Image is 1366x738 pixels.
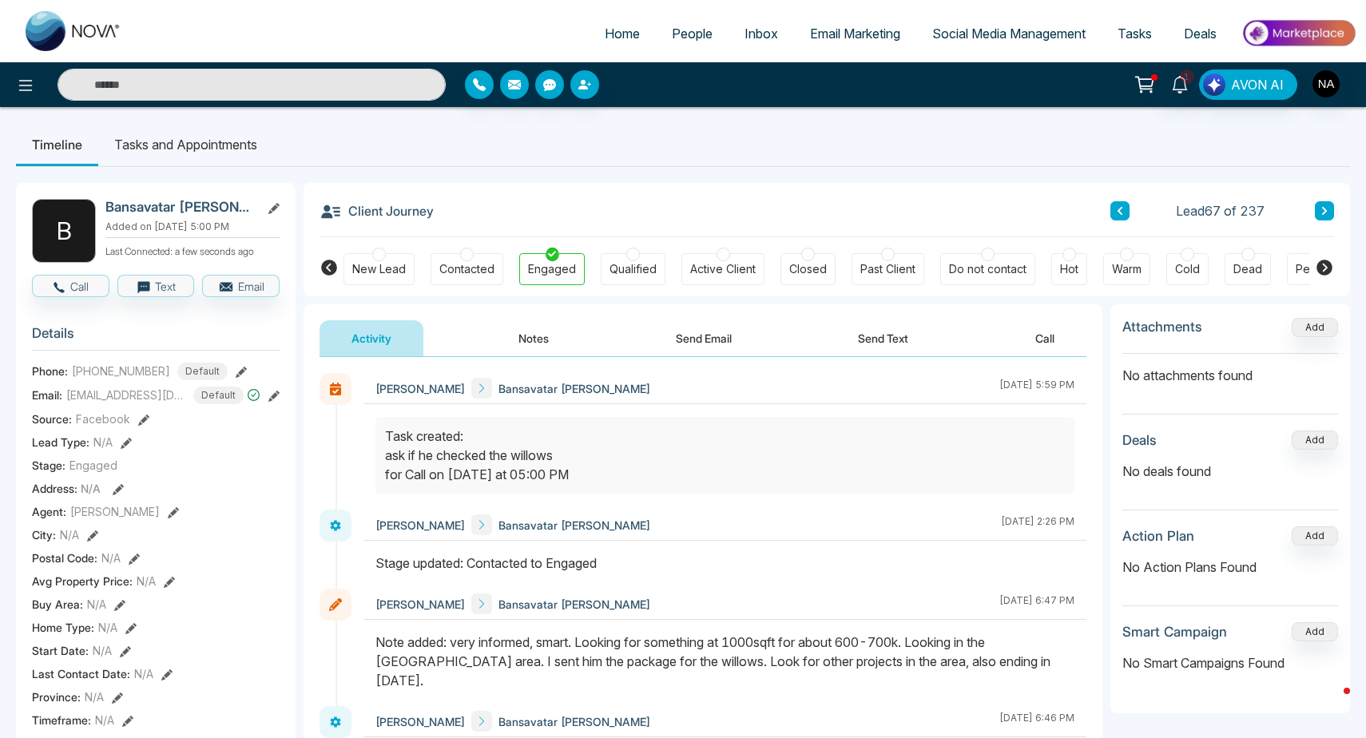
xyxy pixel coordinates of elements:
[656,18,729,49] a: People
[32,642,89,659] span: Start Date :
[1168,18,1233,49] a: Deals
[32,526,56,543] span: City :
[589,18,656,49] a: Home
[1296,261,1340,277] div: Pending
[794,18,916,49] a: Email Marketing
[1292,430,1338,450] button: Add
[810,26,900,42] span: Email Marketing
[70,503,160,520] span: [PERSON_NAME]
[1122,624,1227,640] h3: Smart Campaign
[117,275,195,297] button: Text
[1060,261,1078,277] div: Hot
[1176,201,1265,220] span: Lead 67 of 237
[32,712,91,728] span: Timeframe :
[193,387,244,404] span: Default
[1292,622,1338,641] button: Add
[137,573,156,589] span: N/A
[1203,73,1225,96] img: Lead Flow
[1292,526,1338,546] button: Add
[860,261,915,277] div: Past Client
[26,11,121,51] img: Nova CRM Logo
[32,665,130,682] span: Last Contact Date :
[177,363,228,380] span: Default
[32,434,89,450] span: Lead Type:
[644,320,764,356] button: Send Email
[32,619,94,636] span: Home Type :
[320,320,423,356] button: Activity
[999,378,1074,399] div: [DATE] 5:59 PM
[610,261,657,277] div: Qualified
[1112,261,1142,277] div: Warm
[1312,70,1340,97] img: User Avatar
[1122,557,1338,577] p: No Action Plans Found
[1102,18,1168,49] a: Tasks
[605,26,640,42] span: Home
[32,411,72,427] span: Source:
[101,550,121,566] span: N/A
[32,275,109,297] button: Call
[85,688,104,705] span: N/A
[1122,319,1202,335] h3: Attachments
[320,199,434,223] h3: Client Journey
[375,713,465,730] span: [PERSON_NAME]
[949,261,1026,277] div: Do not contact
[105,241,280,259] p: Last Connected: a few seconds ago
[528,261,576,277] div: Engaged
[352,261,406,277] div: New Lead
[1312,684,1350,722] iframe: Intercom live chat
[1199,69,1297,100] button: AVON AI
[1180,69,1194,84] span: 1
[32,199,96,263] div: B
[93,642,112,659] span: N/A
[93,434,113,450] span: N/A
[32,480,101,497] span: Address:
[1122,653,1338,673] p: No Smart Campaigns Found
[672,26,713,42] span: People
[32,596,83,613] span: Buy Area :
[498,596,650,613] span: Bansavatar [PERSON_NAME]
[1161,69,1199,97] a: 1
[32,573,133,589] span: Avg Property Price :
[72,363,170,379] span: [PHONE_NUMBER]
[66,387,186,403] span: [EMAIL_ADDRESS][DOMAIN_NAME]
[1122,528,1194,544] h3: Action Plan
[105,199,254,215] h2: Bansavatar [PERSON_NAME]
[1001,514,1074,535] div: [DATE] 2:26 PM
[32,387,62,403] span: Email:
[932,26,1086,42] span: Social Media Management
[32,457,66,474] span: Stage:
[439,261,494,277] div: Contacted
[98,619,117,636] span: N/A
[1003,320,1086,356] button: Call
[999,711,1074,732] div: [DATE] 6:46 PM
[375,380,465,397] span: [PERSON_NAME]
[498,713,650,730] span: Bansavatar [PERSON_NAME]
[32,503,66,520] span: Agent:
[486,320,581,356] button: Notes
[1118,26,1152,42] span: Tasks
[32,550,97,566] span: Postal Code :
[1231,75,1284,94] span: AVON AI
[32,688,81,705] span: Province :
[690,261,756,277] div: Active Client
[95,712,114,728] span: N/A
[81,482,101,495] span: N/A
[498,517,650,534] span: Bansavatar [PERSON_NAME]
[1175,261,1200,277] div: Cold
[916,18,1102,49] a: Social Media Management
[1292,319,1338,333] span: Add
[729,18,794,49] a: Inbox
[202,275,280,297] button: Email
[87,596,106,613] span: N/A
[1241,15,1356,51] img: Market-place.gif
[498,380,650,397] span: Bansavatar [PERSON_NAME]
[789,261,827,277] div: Closed
[826,320,940,356] button: Send Text
[375,596,465,613] span: [PERSON_NAME]
[745,26,778,42] span: Inbox
[1122,462,1338,481] p: No deals found
[1122,354,1338,385] p: No attachments found
[1292,318,1338,337] button: Add
[76,411,130,427] span: Facebook
[1184,26,1217,42] span: Deals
